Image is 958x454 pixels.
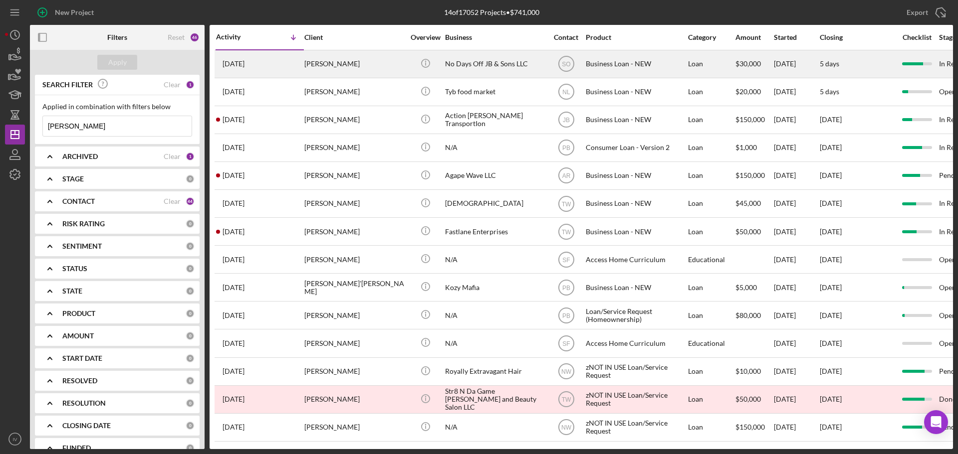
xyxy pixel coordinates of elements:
b: STAGE [62,175,84,183]
div: [DATE] [774,302,819,328]
time: [DATE] [820,143,842,151]
div: [PERSON_NAME] [304,386,404,413]
div: $150,000 [735,107,773,133]
div: Overview [407,33,444,41]
time: [DATE] [820,367,842,375]
div: Business Loan - NEW [586,51,686,77]
div: zNOT IN USE Loan/Service Request [586,386,686,413]
div: 44 [186,197,195,206]
div: Clear [164,197,181,205]
time: 2025-05-12 15:22 [223,144,244,151]
time: [DATE] [820,423,842,431]
div: Loan [688,135,734,161]
b: CLOSING DATE [62,422,111,430]
time: 2024-03-20 20:32 [223,367,244,375]
div: [DATE] [774,274,819,301]
div: Applied in combination with filters below [42,103,192,111]
div: [PERSON_NAME] [304,51,404,77]
text: JB [562,117,569,124]
div: $80,000 [735,302,773,328]
div: 0 [186,287,195,296]
time: [DATE] [820,395,842,403]
div: Tyb food market [445,79,545,105]
div: Business Loan - NEW [586,162,686,189]
time: [DATE] [820,339,842,347]
b: FUNDED [62,444,91,452]
div: N/A [445,302,545,328]
time: 2025-04-30 04:27 [223,171,244,179]
b: Filters [107,33,127,41]
div: Loan [688,274,734,301]
div: [DATE] [774,79,819,105]
div: [PERSON_NAME]'[PERSON_NAME] [304,274,404,301]
div: Business [445,33,545,41]
b: PRODUCT [62,309,95,317]
div: Loan [688,414,734,441]
div: [PERSON_NAME] [304,330,404,356]
div: Access Home Curriculum [586,246,686,273]
div: $10,000 [735,358,773,385]
div: $5,000 [735,274,773,301]
div: Agape Wave LLC [445,162,545,189]
b: SENTIMENT [62,242,102,250]
div: [PERSON_NAME] [304,246,404,273]
time: [DATE] [820,171,842,179]
div: Loan [688,358,734,385]
div: zNOT IN USE Loan/Service Request [586,358,686,385]
div: Client [304,33,404,41]
text: NW [561,368,572,375]
div: Fastlane Enterprises [445,218,545,245]
b: SEARCH FILTER [42,81,93,89]
div: [DATE] [774,135,819,161]
div: 0 [186,242,195,251]
div: Category [688,33,734,41]
div: 46 [190,32,200,42]
time: 2024-06-08 03:51 [223,339,244,347]
div: $30,000 [735,51,773,77]
div: Open Intercom Messenger [924,410,948,434]
time: [DATE] [820,227,842,236]
div: N/A [445,414,545,441]
div: Business Loan - NEW [586,274,686,301]
div: Checklist [896,33,938,41]
time: 2025-06-08 21:12 [223,116,244,124]
button: Apply [97,55,137,70]
text: AR [562,172,570,179]
div: 0 [186,444,195,453]
div: Business Loan - NEW [586,190,686,217]
b: START DATE [62,354,102,362]
div: [PERSON_NAME] [304,190,404,217]
time: 2025-04-02 16:33 [223,228,244,236]
div: [DATE] [774,330,819,356]
div: Loan [688,386,734,413]
div: Clear [164,81,181,89]
div: [DEMOGRAPHIC_DATA] [445,190,545,217]
text: NL [562,89,570,96]
time: 2025-02-13 17:42 [223,256,244,264]
div: Closing [820,33,895,41]
b: AMOUNT [62,332,94,340]
time: 5 days [820,59,839,68]
div: 0 [186,421,195,430]
button: Export [897,2,953,22]
div: Clear [164,152,181,160]
div: $50,000 [735,218,773,245]
div: Access Home Curriculum [586,330,686,356]
div: [PERSON_NAME] [304,135,404,161]
div: No Days Off JB & Sons LLC [445,51,545,77]
text: SF [562,340,570,347]
div: 0 [186,264,195,273]
div: Educational [688,246,734,273]
div: N/A [445,246,545,273]
time: [DATE] [820,283,842,292]
div: zNOT IN USE Loan/Service Request [586,414,686,441]
div: Contact [547,33,585,41]
div: 14 of 17052 Projects • $741,000 [444,8,539,16]
div: [DATE] [774,107,819,133]
time: 2024-12-12 20:32 [223,284,244,292]
div: Kozy Mafia [445,274,545,301]
div: [DATE] [774,162,819,189]
time: [DATE] [820,311,842,319]
text: TW [561,200,571,207]
div: $150,000 [735,162,773,189]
